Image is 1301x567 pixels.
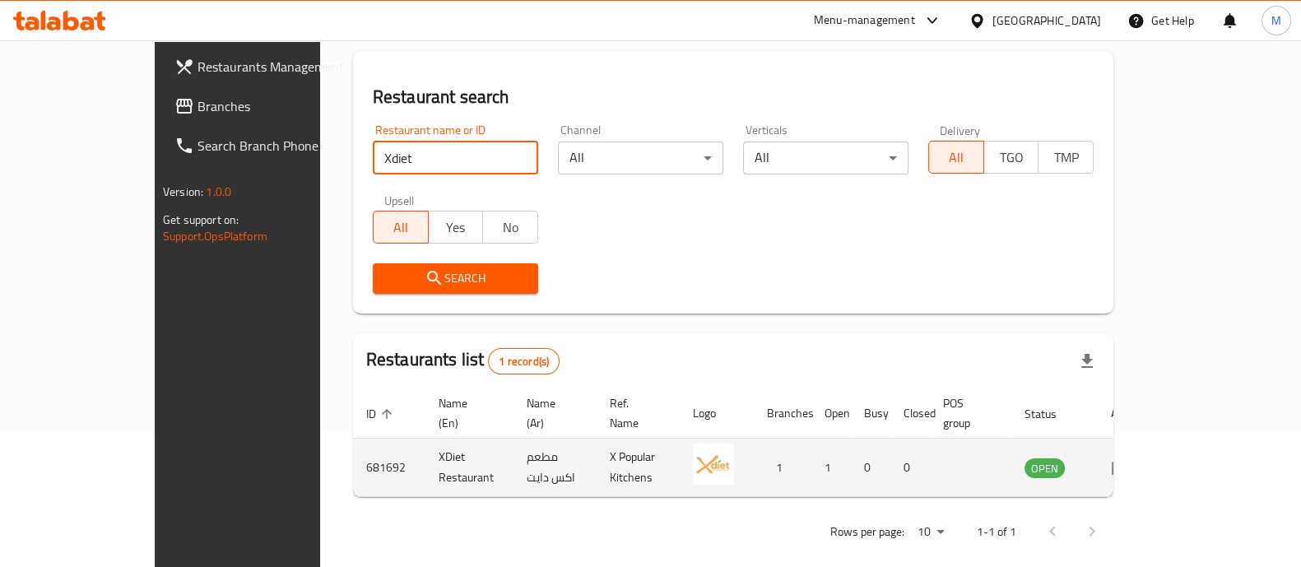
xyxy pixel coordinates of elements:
[161,126,372,165] a: Search Branch Phone
[991,146,1033,170] span: TGO
[527,393,577,433] span: Name (Ar)
[353,388,1155,497] table: enhanced table
[206,181,231,202] span: 1.0.0
[439,393,494,433] span: Name (En)
[754,439,811,497] td: 1
[366,347,560,374] h2: Restaurants list
[830,522,904,542] p: Rows per page:
[811,439,851,497] td: 1
[373,85,1094,109] h2: Restaurant search
[197,57,359,77] span: Restaurants Management
[1067,342,1107,381] div: Export file
[977,522,1016,542] p: 1-1 of 1
[1038,141,1094,174] button: TMP
[386,268,525,289] span: Search
[163,181,203,202] span: Version:
[911,520,950,545] div: Rows per page:
[940,124,981,136] label: Delivery
[366,404,397,424] span: ID
[482,211,538,244] button: No
[851,439,890,497] td: 0
[373,211,429,244] button: All
[680,388,754,439] th: Logo
[197,136,359,156] span: Search Branch Phone
[353,439,425,497] td: 681692
[373,142,538,174] input: Search for restaurant name or ID..
[161,47,372,86] a: Restaurants Management
[943,393,992,433] span: POS group
[811,388,851,439] th: Open
[610,393,660,433] span: Ref. Name
[490,216,532,239] span: No
[992,12,1101,30] div: [GEOGRAPHIC_DATA]
[488,348,560,374] div: Total records count
[373,263,538,294] button: Search
[928,141,984,174] button: All
[1025,459,1065,478] span: OPEN
[597,439,680,497] td: X Popular Kitchens
[983,141,1039,174] button: TGO
[754,388,811,439] th: Branches
[851,388,890,439] th: Busy
[1025,404,1078,424] span: Status
[513,439,597,497] td: مطعم اكس دايت
[380,216,422,239] span: All
[384,194,415,206] label: Upsell
[693,444,734,485] img: XDiet Restaurant
[1271,12,1281,30] span: M
[936,146,978,170] span: All
[558,142,723,174] div: All
[428,211,484,244] button: Yes
[1045,146,1087,170] span: TMP
[743,142,908,174] div: All
[489,354,559,369] span: 1 record(s)
[197,96,359,116] span: Branches
[163,209,239,230] span: Get support on:
[425,439,513,497] td: XDiet Restaurant
[161,86,372,126] a: Branches
[890,388,930,439] th: Closed
[435,216,477,239] span: Yes
[890,439,930,497] td: 0
[814,11,915,30] div: Menu-management
[1098,388,1155,439] th: Action
[163,225,267,247] a: Support.OpsPlatform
